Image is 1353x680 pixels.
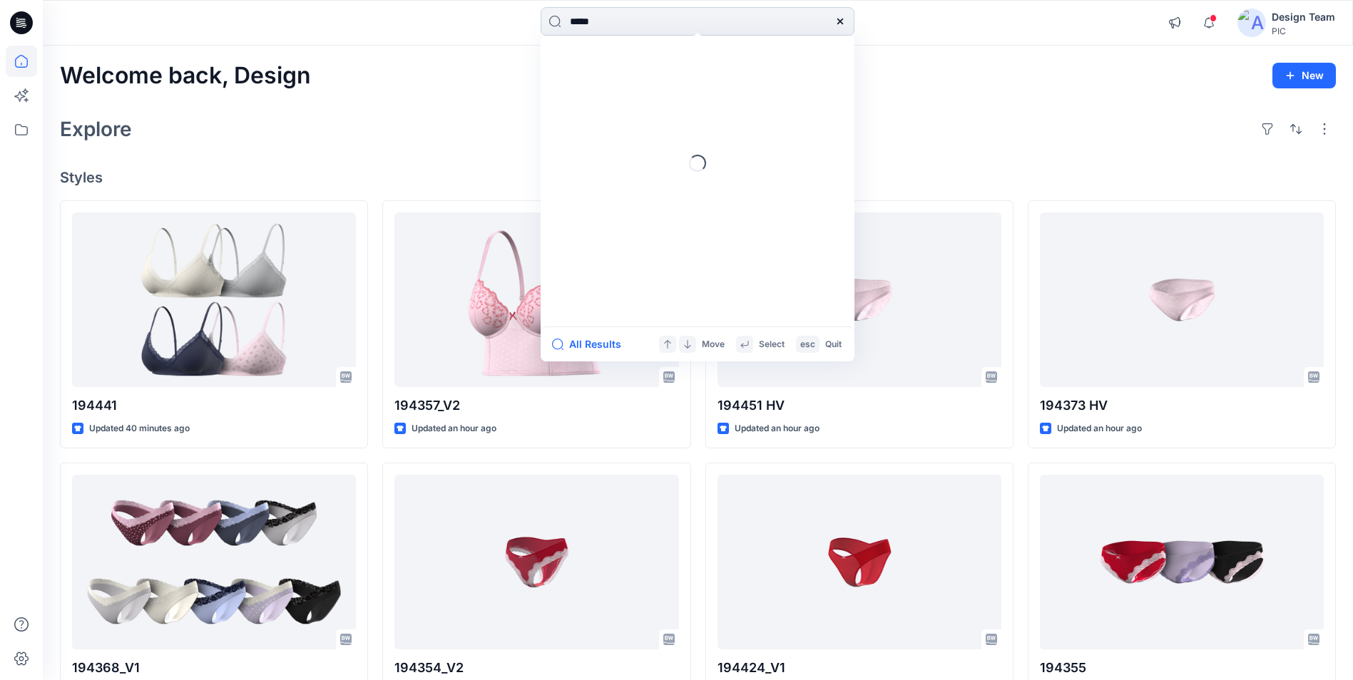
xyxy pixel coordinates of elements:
p: Updated an hour ago [1057,421,1142,436]
a: 194357_V2 [394,212,678,387]
div: PIC [1272,26,1335,36]
h4: Styles [60,169,1336,186]
button: All Results [552,336,630,353]
p: 194424_V1 [718,658,1001,678]
a: 194373 HV [1040,212,1324,387]
p: 194451 HV [718,396,1001,416]
div: Design Team [1272,9,1335,26]
p: Select [759,337,785,352]
p: 194373 HV [1040,396,1324,416]
p: esc [800,337,815,352]
p: Updated 40 minutes ago [89,421,190,436]
h2: Explore [60,118,132,140]
h2: Welcome back, Design [60,63,311,89]
p: Updated an hour ago [412,421,496,436]
img: avatar [1237,9,1266,37]
a: 194441 [72,212,356,387]
a: 194355 [1040,475,1324,649]
a: 194424_V1 [718,475,1001,649]
p: 194368_V1 [72,658,356,678]
p: 194441 [72,396,356,416]
p: 194357_V2 [394,396,678,416]
p: 194354_V2 [394,658,678,678]
a: 194368_V1 [72,475,356,649]
p: Quit [825,337,842,352]
a: 194354_V2 [394,475,678,649]
p: Move [702,337,725,352]
a: 194451 HV [718,212,1001,387]
button: New [1272,63,1336,88]
p: Updated an hour ago [735,421,820,436]
p: 194355 [1040,658,1324,678]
